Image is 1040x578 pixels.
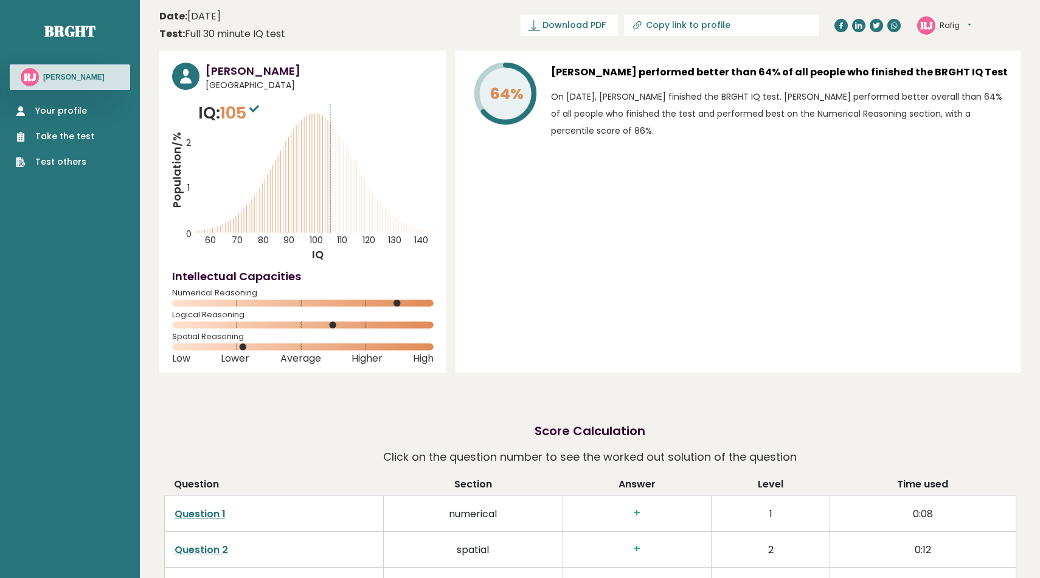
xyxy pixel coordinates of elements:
span: Average [280,356,321,361]
td: 1 [712,496,830,532]
span: Lower [221,356,249,361]
th: Answer [563,477,712,496]
b: Test: [159,27,185,41]
h2: Score Calculation [535,422,645,440]
span: High [413,356,434,361]
tspan: 80 [258,235,269,247]
h3: + [573,507,702,520]
a: Download PDF [521,15,618,36]
p: IQ: [198,101,262,125]
span: Low [172,356,190,361]
a: Test others [16,156,94,168]
h3: [PERSON_NAME] [206,63,434,79]
td: 2 [712,532,830,568]
a: Brght [44,21,95,41]
td: numerical [384,496,563,532]
th: Section [384,477,563,496]
span: Download PDF [543,19,606,32]
span: Numerical Reasoning [172,291,434,295]
h3: [PERSON_NAME] performed better than 64% of all people who finished the BRGHT IQ Test [551,63,1008,82]
a: Question 1 [175,507,226,521]
span: Logical Reasoning [172,312,434,317]
span: 105 [220,101,262,124]
tspan: Population/% [169,132,184,208]
h3: + [573,543,702,556]
a: Take the test [16,130,94,143]
tspan: 1 [187,182,190,194]
tspan: 64% [490,83,524,105]
tspan: 2 [186,137,191,149]
text: RJ [920,18,933,32]
tspan: 140 [415,235,429,247]
tspan: 60 [205,235,216,247]
tspan: 90 [283,235,294,247]
a: Your profile [16,105,94,117]
td: 0:08 [830,496,1016,532]
div: Full 30 minute IQ test [159,27,285,41]
th: Question [164,477,384,496]
tspan: 0 [186,228,192,240]
span: [GEOGRAPHIC_DATA] [206,79,434,92]
tspan: 120 [362,235,375,247]
b: Date: [159,9,187,23]
tspan: 110 [337,235,347,247]
tspan: 70 [232,235,243,247]
text: RJ [23,70,36,84]
p: On [DATE], [PERSON_NAME] finished the BRGHT IQ test. [PERSON_NAME] performed better overall than ... [551,88,1008,139]
a: Question 2 [175,543,228,557]
td: spatial [384,532,563,568]
tspan: 100 [310,235,324,247]
button: Rafig [940,19,971,32]
h3: [PERSON_NAME] [43,72,105,82]
td: 0:12 [830,532,1016,568]
time: [DATE] [159,9,221,24]
h4: Intellectual Capacities [172,268,434,284]
span: Higher [352,356,383,361]
th: Level [712,477,830,496]
p: Click on the question number to see the worked out solution of the question [383,446,797,468]
span: Spatial Reasoning [172,334,434,339]
tspan: IQ [312,247,324,262]
th: Time used [830,477,1016,496]
tspan: 130 [388,235,401,247]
